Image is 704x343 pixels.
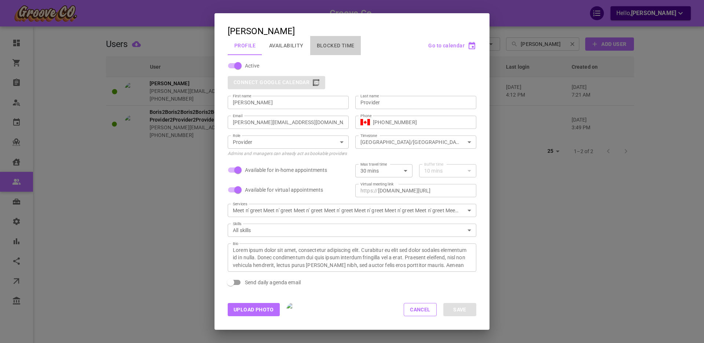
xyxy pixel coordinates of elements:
div: You cannot connect another user's Google Calendar [228,76,325,89]
div: Meet n' greet Meet n' greet Meet n' greet Meet n' greet Meet n' greet Meet n' greet Meet n' greet... [233,207,471,214]
button: Go to calendar [428,43,476,48]
label: Buffer time [424,162,444,167]
span: Send daily agenda email [245,279,301,286]
label: Email [233,113,242,119]
label: First name [233,93,251,99]
img: User [286,303,300,317]
label: Skills [233,221,242,227]
button: Upload Photo [228,303,280,316]
label: Role [233,133,241,138]
label: Last name [360,93,379,99]
button: Availability [263,36,310,55]
div: 10 mins [424,167,471,174]
button: Blocked Time [310,36,361,55]
p: https:// [360,187,378,194]
div: 30 mins [360,167,407,174]
label: Phone [360,113,372,119]
div: All skills [233,227,471,234]
span: Admins and managers can already act as bookable providers [228,151,347,156]
button: Cancel [404,303,437,316]
button: Select country [360,117,370,128]
label: Timezone [360,133,377,138]
span: Active [245,62,259,69]
span: Available for virtual appointments [245,186,323,194]
button: Open [464,137,474,147]
input: +1 (702) 123-4567 [373,119,471,126]
label: Bio [233,241,238,246]
label: Max travel time [360,162,387,167]
span: Available for in-home appointments [245,166,327,174]
div: [PERSON_NAME] [228,26,295,36]
button: Profile [228,36,263,55]
label: Services [233,201,247,207]
label: Virtual meeting link [360,181,393,187]
span: Go to calendar [428,43,465,48]
div: Provider [233,138,344,146]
